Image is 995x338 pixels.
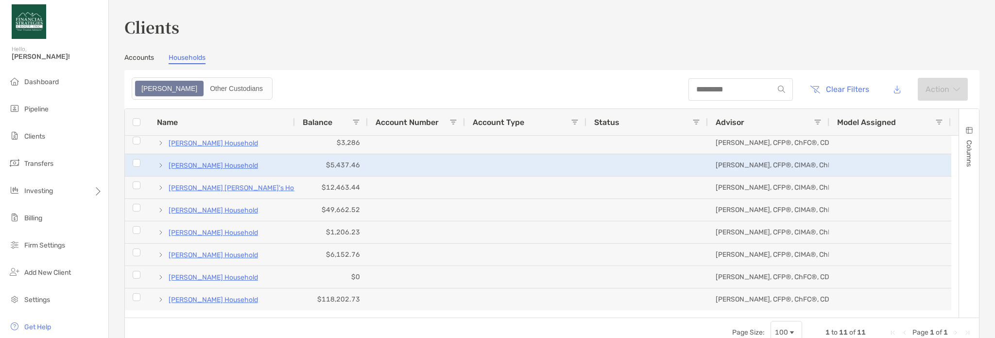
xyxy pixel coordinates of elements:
div: 100 [775,328,788,337]
span: Columns [965,140,973,167]
a: Households [169,53,206,64]
div: $1,206.23 [295,221,368,243]
span: 1 [930,328,934,337]
button: Actionarrow [918,78,968,101]
div: Other Custodians [205,82,268,95]
span: Account Number [376,118,439,127]
span: Firm Settings [24,241,65,249]
img: investing icon [9,184,20,196]
img: get-help icon [9,320,20,332]
span: Billing [24,214,42,222]
div: Page Size: [732,328,765,337]
div: $5,437.46 [295,154,368,176]
a: [PERSON_NAME] Household [169,271,258,284]
img: firm-settings icon [9,239,20,250]
img: settings icon [9,293,20,305]
h3: Clients [124,16,979,38]
img: dashboard icon [9,75,20,87]
a: [PERSON_NAME] Household [169,249,258,261]
span: 11 [839,328,848,337]
span: of [849,328,856,337]
div: Zoe [136,82,203,95]
div: [PERSON_NAME], CFP®, CIMA®, ChFC®, CAP®, MSFS [708,177,829,198]
img: arrow [953,87,960,92]
a: [PERSON_NAME] Household [169,227,258,239]
span: Settings [24,296,50,304]
span: Balance [303,118,332,127]
span: Status [594,118,619,127]
div: $118,202.73 [295,288,368,310]
div: [PERSON_NAME], CFP®, ChFC®, CDAA [708,266,829,288]
span: Investing [24,187,53,195]
span: Advisor [716,118,744,127]
div: Last Page [963,329,971,337]
div: Next Page [952,329,960,337]
img: transfers icon [9,157,20,169]
a: [PERSON_NAME] Household [169,204,258,216]
div: $6,152.76 [295,244,368,266]
a: [PERSON_NAME] Household [169,160,258,172]
span: [PERSON_NAME]! [12,53,103,61]
div: $0 [295,266,368,288]
button: Clear Filters [803,79,876,100]
div: Previous Page [901,329,909,337]
img: clients icon [9,130,20,142]
span: Model Assigned [837,118,896,127]
a: [PERSON_NAME] Household [169,294,258,306]
span: Add New Client [24,268,71,277]
div: [PERSON_NAME], CFP®, ChFC®, CDAA [708,132,829,154]
span: 1 [825,328,830,337]
div: [PERSON_NAME], CFP®, CIMA®, ChFC®, CAP®, MSFS [708,244,829,266]
div: $49,662.52 [295,199,368,221]
span: Page [912,328,928,337]
div: [PERSON_NAME], CFP®, ChFC®, CDAA [708,288,829,310]
div: [PERSON_NAME], CFP®, CIMA®, ChFC®, CAP®, MSFS [708,221,829,243]
span: Clients [24,132,45,141]
span: 1 [944,328,948,337]
div: [PERSON_NAME], CFP®, CIMA®, ChFC®, CAP®, MSFS [708,154,829,176]
div: segmented control [132,77,273,100]
a: Accounts [124,53,154,64]
div: $12,463.44 [295,177,368,198]
span: Get Help [24,323,51,331]
img: add_new_client icon [9,266,20,278]
span: of [936,328,942,337]
a: [PERSON_NAME] Household [169,137,258,149]
a: [PERSON_NAME] [PERSON_NAME]'s Household [169,182,319,194]
span: Account Type [473,118,524,127]
span: Transfers [24,160,53,168]
img: Zoe Logo [12,4,46,39]
img: input icon [778,86,785,93]
div: [PERSON_NAME], CFP®, CIMA®, ChFC®, CAP®, MSFS [708,199,829,221]
span: Name [157,118,178,127]
span: to [831,328,838,337]
div: First Page [889,329,897,337]
img: billing icon [9,212,20,223]
div: $3,286 [295,132,368,154]
span: Dashboard [24,78,59,86]
span: 11 [857,328,866,337]
span: Pipeline [24,105,49,113]
img: pipeline icon [9,103,20,114]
